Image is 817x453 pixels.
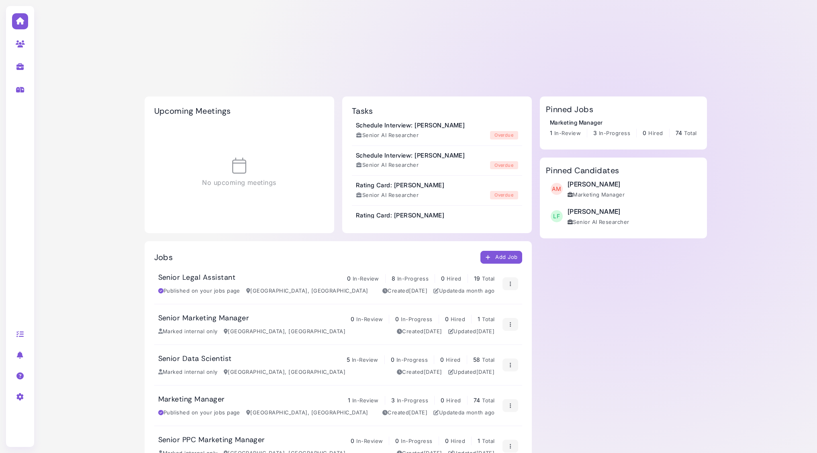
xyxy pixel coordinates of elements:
[478,437,480,444] span: 1
[356,316,383,322] span: In-Review
[396,357,428,363] span: In-Progress
[154,106,231,116] h2: Upcoming Meetings
[158,273,236,282] h3: Senior Legal Assistant
[433,409,494,417] div: Updated
[445,316,449,322] span: 0
[158,355,232,363] h3: Senior Data Scientist
[356,438,383,444] span: In-Review
[424,369,442,375] time: Jan 09, 2025
[546,166,619,175] h2: Pinned Candidates
[391,356,394,363] span: 0
[158,436,265,445] h3: Senior PPC Marketing Manager
[246,409,368,417] div: [GEOGRAPHIC_DATA], [GEOGRAPHIC_DATA]
[445,437,449,444] span: 0
[397,275,429,282] span: In-Progress
[352,357,378,363] span: In-Review
[352,397,379,404] span: In-Review
[351,437,354,444] span: 0
[382,287,428,295] div: Created
[424,328,442,334] time: Jan 10, 2025
[462,409,494,416] time: Jul 24, 2025
[474,397,480,404] span: 74
[433,287,494,295] div: Updated
[490,191,518,199] div: overdue
[382,409,428,417] div: Created
[158,314,249,323] h3: Senior Marketing Manager
[158,287,240,295] div: Published on your jobs page
[347,356,350,363] span: 5
[476,328,495,334] time: Apr 28, 2025
[551,210,563,222] span: LF
[351,316,354,322] span: 0
[482,357,494,363] span: Total
[224,328,346,336] div: [GEOGRAPHIC_DATA], [GEOGRAPHIC_DATA]
[246,287,368,295] div: [GEOGRAPHIC_DATA], [GEOGRAPHIC_DATA]
[446,357,460,363] span: Hired
[473,356,480,363] span: 58
[448,368,495,376] div: Updated
[478,316,480,322] span: 1
[485,253,518,262] div: Add Job
[158,409,240,417] div: Published on your jobs page
[356,191,419,199] div: Senior AI Researcher
[451,438,465,444] span: Hired
[676,129,682,136] span: 74
[593,129,597,136] span: 3
[409,409,427,416] time: Dec 29, 2024
[447,275,461,282] span: Hired
[568,191,625,199] div: Marketing Manager
[409,287,427,294] time: Feb 26, 2025
[490,161,518,170] div: overdue
[451,316,465,322] span: Hired
[551,183,563,195] span: AM
[550,129,552,136] span: 1
[348,397,350,404] span: 1
[476,369,495,375] time: Apr 25, 2025
[397,397,428,404] span: In-Progress
[352,106,373,116] h2: Tasks
[446,397,461,404] span: Hired
[395,316,399,322] span: 0
[401,438,432,444] span: In-Progress
[154,252,173,262] h2: Jobs
[441,397,444,404] span: 0
[441,275,445,282] span: 0
[546,105,593,114] h2: Pinned Jobs
[391,397,395,404] span: 3
[684,130,696,136] span: Total
[550,118,697,137] a: Marketing Manager 1 In-Review 3 In-Progress 0 Hired 74 Total
[347,275,351,282] span: 0
[490,131,518,139] div: overdue
[648,130,663,136] span: Hired
[353,275,379,282] span: In-Review
[154,124,325,221] div: No upcoming meetings
[568,218,629,226] div: Senior AI Researcher
[550,118,697,127] div: Marketing Manager
[568,179,625,189] div: [PERSON_NAME]
[474,275,480,282] span: 19
[356,161,419,169] div: Senior AI Researcher
[599,130,630,136] span: In-Progress
[482,275,494,282] span: Total
[550,179,625,199] a: AM [PERSON_NAME] Marketing Manager
[568,207,629,216] div: [PERSON_NAME]
[397,368,442,376] div: Created
[397,328,442,336] div: Created
[158,395,225,404] h3: Marketing Manager
[356,122,465,129] h3: Schedule Interview: [PERSON_NAME]
[550,207,629,226] a: LF [PERSON_NAME] Senior AI Researcher
[462,287,494,294] time: Jul 24, 2025
[158,368,218,376] div: Marked internal only
[554,130,581,136] span: In-Review
[482,316,494,322] span: Total
[482,438,494,444] span: Total
[392,275,395,282] span: 8
[224,368,346,376] div: [GEOGRAPHIC_DATA], [GEOGRAPHIC_DATA]
[356,182,444,189] h3: Rating Card: [PERSON_NAME]
[158,328,218,336] div: Marked internal only
[356,131,419,139] div: Senior AI Researcher
[480,251,522,264] button: Add Job
[401,316,432,322] span: In-Progress
[356,152,465,159] h3: Schedule Interview: [PERSON_NAME]
[448,328,495,336] div: Updated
